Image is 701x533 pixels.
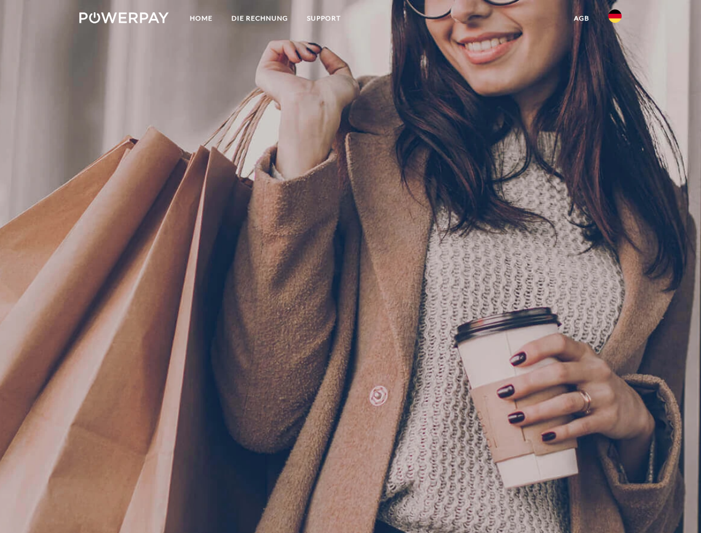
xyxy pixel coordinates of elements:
[608,9,622,23] img: de
[564,8,599,28] a: agb
[297,8,350,28] a: SUPPORT
[79,12,169,23] img: logo-powerpay-white.svg
[180,8,222,28] a: Home
[222,8,297,28] a: DIE RECHNUNG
